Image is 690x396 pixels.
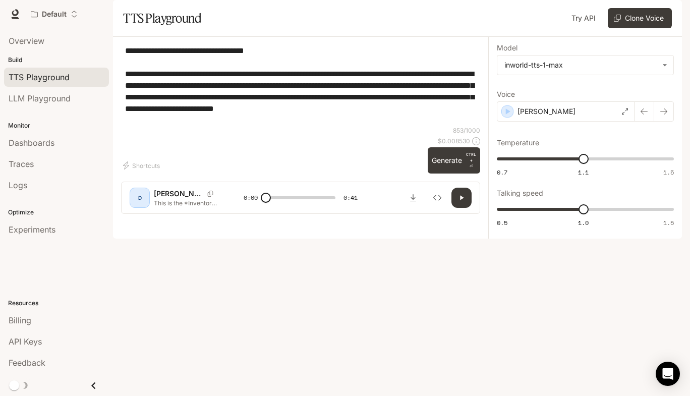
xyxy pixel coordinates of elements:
button: Shortcuts [121,157,164,174]
div: Open Intercom Messenger [656,362,680,386]
button: Open workspace menu [26,4,82,24]
p: Temperature [497,139,539,146]
span: 0.5 [497,218,507,227]
button: Download audio [403,188,423,208]
p: 853 / 1000 [453,126,480,135]
a: Try API [567,8,600,28]
span: 1.1 [578,168,589,177]
p: Talking speed [497,190,543,197]
div: inworld-tts-1-max [497,55,673,75]
p: Voice [497,91,515,98]
span: 1.5 [663,168,674,177]
p: Model [497,44,517,51]
button: Clone Voice [608,8,672,28]
span: 0.7 [497,168,507,177]
p: This is the *Inventory Transactions Edit* form. Begin by selecting the client associated with the... [154,199,219,207]
button: GenerateCTRL +⏎ [428,147,480,174]
span: 1.0 [578,218,589,227]
button: Inspect [427,188,447,208]
span: 0:41 [343,193,358,203]
p: Default [42,10,67,19]
div: D [132,190,148,206]
button: Copy Voice ID [203,191,217,197]
p: [PERSON_NAME] [154,189,203,199]
div: inworld-tts-1-max [504,60,657,70]
p: CTRL + [466,151,476,163]
h1: TTS Playground [123,8,201,28]
p: ⏎ [466,151,476,169]
p: [PERSON_NAME] [517,106,576,117]
span: 1.5 [663,218,674,227]
span: 0:00 [244,193,258,203]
